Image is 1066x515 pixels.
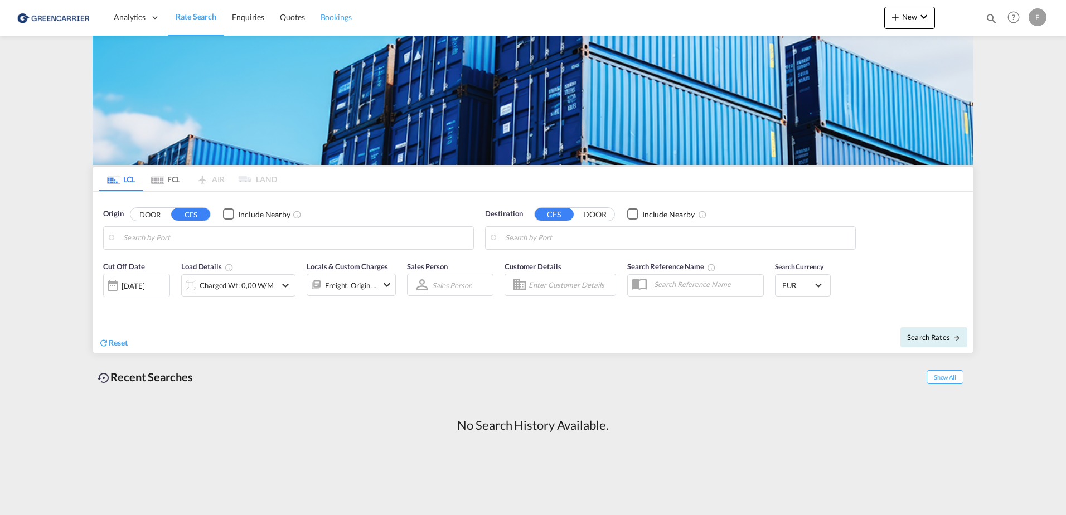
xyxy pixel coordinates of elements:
[93,192,973,353] div: Origin DOOR CFS Checkbox No InkUnchecked: Ignores neighbouring ports when fetching rates.Checked ...
[238,209,290,220] div: Include Nearby
[985,12,997,25] md-icon: icon-magnify
[93,365,197,390] div: Recent Searches
[232,12,264,22] span: Enquiries
[307,262,388,271] span: Locals & Custom Charges
[93,36,973,165] img: GreenCarrierFCL_LCL.png
[627,262,716,271] span: Search Reference Name
[103,262,145,271] span: Cut Off Date
[176,12,216,21] span: Rate Search
[114,12,146,23] span: Analytics
[457,417,608,434] div: No Search History Available.
[431,277,473,293] md-select: Sales Person
[325,278,377,293] div: Freight Origin Destination
[529,276,612,293] input: Enter Customer Details
[225,263,234,272] md-icon: Chargeable Weight
[1029,8,1046,26] div: E
[223,208,290,220] md-checkbox: Checkbox No Ink
[775,263,823,271] span: Search Currency
[535,208,574,221] button: CFS
[307,274,396,296] div: Freight Origin Destinationicon-chevron-down
[181,262,234,271] span: Load Details
[122,281,144,291] div: [DATE]
[280,12,304,22] span: Quotes
[407,262,448,271] span: Sales Person
[985,12,997,29] div: icon-magnify
[103,274,170,297] div: [DATE]
[99,167,277,191] md-pagination-wrapper: Use the left and right arrow keys to navigate between tabs
[99,167,143,191] md-tab-item: LCL
[884,7,935,29] button: icon-plus 400-fgNewicon-chevron-down
[575,208,614,221] button: DOOR
[698,210,707,219] md-icon: Unchecked: Ignores neighbouring ports when fetching rates.Checked : Includes neighbouring ports w...
[927,370,963,384] span: Show All
[505,262,561,271] span: Customer Details
[889,10,902,23] md-icon: icon-plus 400-fg
[143,167,188,191] md-tab-item: FCL
[707,263,716,272] md-icon: Your search will be saved by the below given name
[781,277,825,293] md-select: Select Currency: € EUREuro
[900,327,967,347] button: Search Ratesicon-arrow-right
[279,279,292,292] md-icon: icon-chevron-down
[1004,8,1029,28] div: Help
[109,338,128,347] span: Reset
[103,208,123,220] span: Origin
[99,338,109,348] md-icon: icon-refresh
[97,371,110,385] md-icon: icon-backup-restore
[642,209,695,220] div: Include Nearby
[99,337,128,349] div: icon-refreshReset
[17,5,92,30] img: 1378a7308afe11ef83610d9e779c6b34.png
[627,208,695,220] md-checkbox: Checkbox No Ink
[782,280,813,290] span: EUR
[1004,8,1023,27] span: Help
[953,334,961,342] md-icon: icon-arrow-right
[485,208,523,220] span: Destination
[171,208,210,221] button: CFS
[130,208,169,221] button: DOOR
[380,278,394,291] md-icon: icon-chevron-down
[123,230,468,246] input: Search by Port
[907,333,961,342] span: Search Rates
[321,12,352,22] span: Bookings
[103,296,112,311] md-datepicker: Select
[200,278,274,293] div: Charged Wt: 0,00 W/M
[505,230,850,246] input: Search by Port
[181,274,295,297] div: Charged Wt: 0,00 W/Micon-chevron-down
[293,210,302,219] md-icon: Unchecked: Ignores neighbouring ports when fetching rates.Checked : Includes neighbouring ports w...
[917,10,931,23] md-icon: icon-chevron-down
[889,12,931,21] span: New
[648,276,763,293] input: Search Reference Name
